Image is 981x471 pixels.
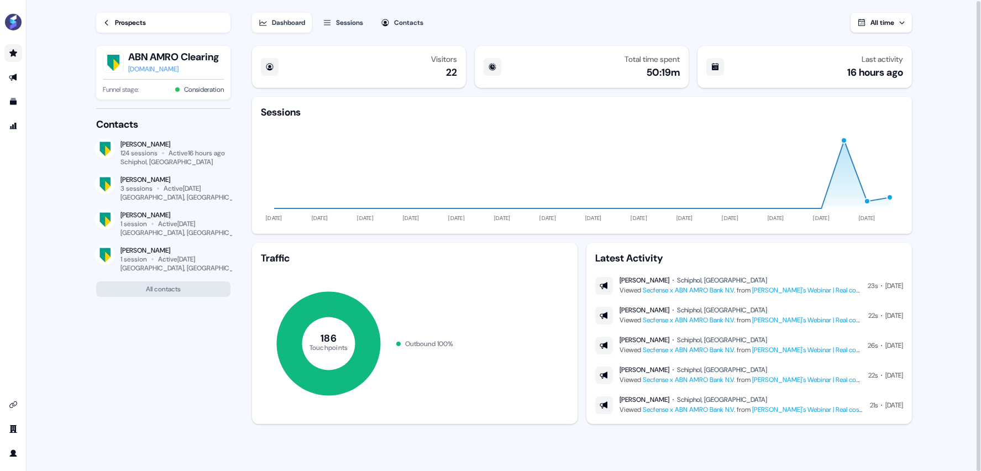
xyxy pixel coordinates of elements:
div: Active 16 hours ago [169,149,225,158]
tspan: [DATE] [539,214,556,222]
div: [PERSON_NAME] [620,336,669,344]
div: [PERSON_NAME] [620,276,669,285]
tspan: [DATE] [767,214,784,222]
div: [PERSON_NAME] [620,306,669,315]
a: Go to attribution [4,117,22,135]
div: [PERSON_NAME] [120,246,230,255]
a: Go to integrations [4,396,22,414]
div: [DATE] [885,310,903,321]
div: Traffic [261,252,569,265]
button: ABN AMRO Clearing [128,50,219,64]
button: Sessions [316,13,370,33]
div: Schiphol, [GEOGRAPHIC_DATA] [677,336,767,344]
div: 23s [868,280,878,291]
tspan: [DATE] [858,214,875,222]
div: [DATE] [885,370,903,381]
div: 22 [446,66,457,79]
div: Active [DATE] [158,255,195,264]
div: Last activity [862,55,903,64]
a: Go to prospects [4,44,22,62]
div: 50:19m [647,66,680,79]
div: [DATE] [885,280,903,291]
div: Active [DATE] [164,184,201,193]
tspan: [DATE] [722,214,738,222]
div: Latest Activity [595,252,903,265]
div: [DATE] [885,400,903,411]
a: Secfense x ABN AMRO Bank N.V. [643,375,735,384]
a: [PERSON_NAME]'s Webinar | Real cost of Passwords [752,346,901,354]
tspan: [DATE] [494,214,510,222]
div: Visitors [431,55,457,64]
div: Sessions [261,106,301,119]
tspan: [DATE] [813,214,830,222]
div: 21s [870,400,878,411]
a: Secfense x ABN AMRO Bank N.V. [643,316,735,325]
div: 26s [868,340,878,351]
div: Schiphol, [GEOGRAPHIC_DATA] [677,365,767,374]
tspan: [DATE] [448,214,465,222]
div: 124 sessions [120,149,158,158]
tspan: [DATE] [311,214,328,222]
span: Funnel stage: [103,84,139,95]
div: [GEOGRAPHIC_DATA], [GEOGRAPHIC_DATA] [120,228,250,237]
div: 22s [868,310,878,321]
div: Schiphol, [GEOGRAPHIC_DATA] [677,306,767,315]
div: 1 session [120,255,147,264]
div: Dashboard [272,17,305,28]
div: Schiphol, [GEOGRAPHIC_DATA] [120,158,213,166]
div: Contacts [96,118,230,131]
a: [PERSON_NAME]'s Webinar | Real cost of Passwords [752,286,901,295]
div: 1 session [120,219,147,228]
div: Outbound 100 % [405,338,453,349]
div: 22s [868,370,878,381]
div: [PERSON_NAME] [120,211,230,219]
div: Schiphol, [GEOGRAPHIC_DATA] [677,276,767,285]
a: Go to team [4,420,22,438]
tspan: [DATE] [631,214,647,222]
div: Sessions [336,17,363,28]
button: All time [851,13,912,33]
div: [GEOGRAPHIC_DATA], [GEOGRAPHIC_DATA] [120,193,250,202]
div: Viewed from [620,344,861,355]
div: Prospects [115,17,146,28]
div: 16 hours ago [847,66,903,79]
a: Go to outbound experience [4,69,22,86]
tspan: [DATE] [357,214,374,222]
div: Viewed from [620,404,863,415]
a: Prospects [96,13,230,33]
tspan: 186 [321,332,337,345]
a: [DOMAIN_NAME] [128,64,219,75]
div: [PERSON_NAME] [120,140,225,149]
button: All contacts [96,281,230,297]
a: Secfense x ABN AMRO Bank N.V. [643,346,735,354]
div: [PERSON_NAME] [120,175,230,184]
div: Schiphol, [GEOGRAPHIC_DATA] [677,395,767,404]
a: Secfense x ABN AMRO Bank N.V. [643,405,735,414]
button: Dashboard [252,13,312,33]
tspan: [DATE] [585,214,601,222]
button: Contacts [374,13,430,33]
div: Active [DATE] [158,219,195,228]
div: [PERSON_NAME] [620,365,669,374]
a: [PERSON_NAME]'s Webinar | Real cost of Passwords [752,405,901,414]
div: 3 sessions [120,184,153,193]
div: Viewed from [620,285,861,296]
tspan: [DATE] [266,214,282,222]
a: [PERSON_NAME]'s Webinar | Real cost of Passwords [752,375,901,384]
a: Go to templates [4,93,22,111]
a: Go to profile [4,444,22,462]
a: Secfense x ABN AMRO Bank N.V. [643,286,735,295]
button: Consideration [184,84,224,95]
tspan: Touchpoints [309,343,348,352]
a: [PERSON_NAME]'s Webinar | Real cost of Passwords [752,316,901,325]
div: [GEOGRAPHIC_DATA], [GEOGRAPHIC_DATA] [120,264,250,273]
div: [DATE] [885,340,903,351]
div: Contacts [394,17,423,28]
div: Viewed from [620,315,862,326]
div: Total time spent [625,55,680,64]
div: Viewed from [620,374,862,385]
div: [PERSON_NAME] [620,395,669,404]
tspan: [DATE] [402,214,419,222]
span: All time [870,18,894,27]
